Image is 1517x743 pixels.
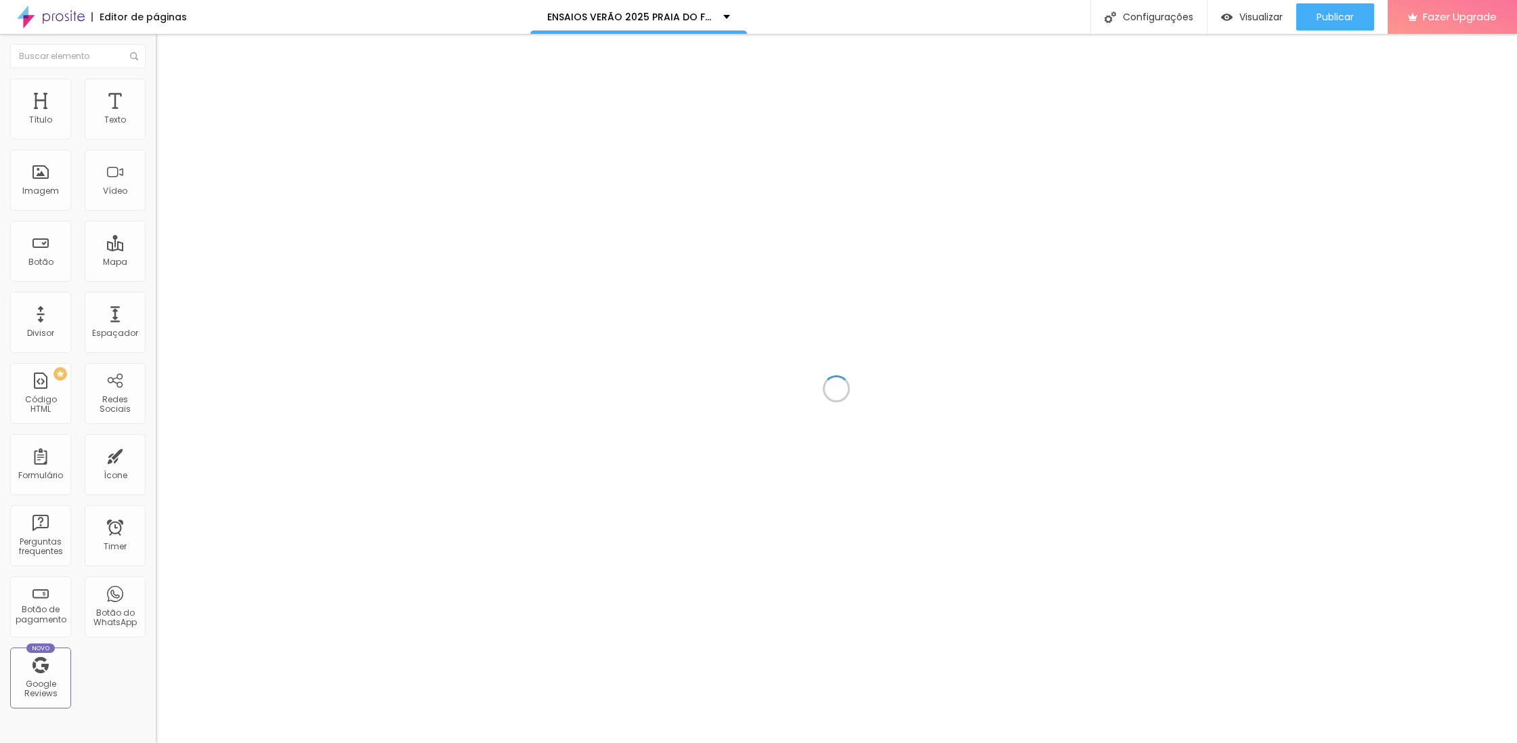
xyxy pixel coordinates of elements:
[14,605,67,624] div: Botão de pagamento
[103,257,127,267] div: Mapa
[10,44,146,68] input: Buscar elemento
[29,115,52,125] div: Título
[103,186,127,196] div: Vídeo
[91,12,187,22] div: Editor de páginas
[14,679,67,699] div: Google Reviews
[88,608,142,628] div: Botão do WhatsApp
[92,328,138,338] div: Espaçador
[1105,12,1116,23] img: Icone
[88,395,142,415] div: Redes Sociais
[18,471,63,480] div: Formulário
[14,537,67,557] div: Perguntas frequentes
[27,328,54,338] div: Divisor
[1317,12,1354,22] span: Publicar
[26,643,56,653] div: Novo
[1423,11,1497,22] span: Fazer Upgrade
[28,257,54,267] div: Botão
[1221,12,1233,23] img: view-1.svg
[104,471,127,480] div: Ícone
[547,12,713,22] p: ENSAIOS VERÃO 2025 PRAIA DO FORTE-BA
[14,395,67,415] div: Código HTML
[104,115,126,125] div: Texto
[130,52,138,60] img: Icone
[1239,12,1283,22] span: Visualizar
[1208,3,1296,30] button: Visualizar
[104,542,127,551] div: Timer
[22,186,59,196] div: Imagem
[1296,3,1374,30] button: Publicar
